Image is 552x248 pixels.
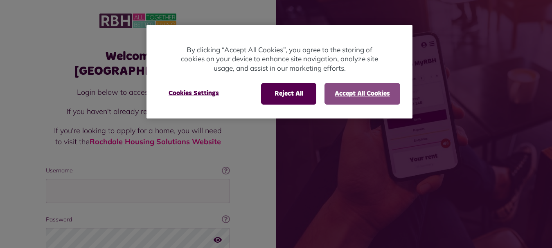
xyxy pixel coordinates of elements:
[146,25,412,118] div: Privacy
[146,25,412,118] div: Cookie banner
[179,45,380,73] p: By clicking “Accept All Cookies”, you agree to the storing of cookies on your device to enhance s...
[261,83,316,104] button: Reject All
[324,83,400,104] button: Accept All Cookies
[159,83,229,103] button: Cookies Settings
